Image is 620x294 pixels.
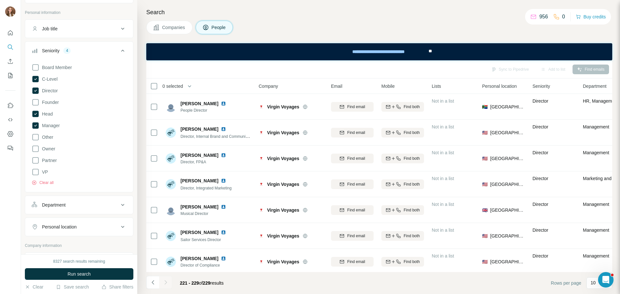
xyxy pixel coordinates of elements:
[259,259,264,264] img: Logo of Virgin Voyages
[331,102,374,112] button: Find email
[39,87,58,94] span: Director
[331,179,374,189] button: Find email
[482,207,488,213] span: 🇬🇧
[39,111,53,117] span: Head
[381,154,424,163] button: Find both
[404,181,420,187] span: Find both
[5,142,15,154] button: Feedback
[432,228,454,233] span: Not in a list
[221,178,226,183] img: LinkedIn logo
[181,229,218,236] span: [PERSON_NAME]
[347,156,365,161] span: Find email
[181,186,232,190] span: Director, Integrated Marketing
[267,155,299,162] span: Virgin Voyages
[490,181,525,188] span: [GEOGRAPHIC_DATA]
[25,268,133,280] button: Run search
[221,153,226,158] img: LinkedIn logo
[331,128,374,137] button: Find email
[532,176,548,181] span: Director
[181,262,229,268] span: Director of Compliance
[583,98,618,104] span: HR, Management
[490,104,525,110] span: [GEOGRAPHIC_DATA]
[166,179,176,189] img: Avatar
[347,130,365,136] span: Find email
[331,205,374,215] button: Find email
[267,259,299,265] span: Virgin Voyages
[432,202,454,207] span: Not in a list
[181,177,218,184] span: [PERSON_NAME]
[181,238,221,242] span: Sailor Services Director
[331,154,374,163] button: Find email
[67,271,91,277] span: Run search
[42,224,77,230] div: Personal location
[180,280,199,286] span: 221 - 229
[39,76,57,82] span: C-Level
[576,12,606,21] button: Buy credits
[583,83,606,89] span: Department
[212,24,226,31] span: People
[532,150,548,155] span: Director
[5,114,15,126] button: Use Surfe API
[490,207,525,213] span: [GEOGRAPHIC_DATA]
[381,205,424,215] button: Find both
[347,259,365,265] span: Find email
[146,276,159,289] button: Navigate to previous page
[490,233,525,239] span: [GEOGRAPHIC_DATA]
[181,159,229,165] span: Director, FP&A
[583,228,609,233] span: Management
[181,211,229,217] span: Musical Director
[381,102,424,112] button: Find both
[267,104,299,110] span: Virgin Voyages
[221,204,226,209] img: LinkedIn logo
[583,124,609,129] span: Management
[381,179,424,189] button: Find both
[199,280,203,286] span: of
[482,155,488,162] span: 🇺🇸
[5,100,15,111] button: Use Surfe on LinkedIn
[63,48,71,54] div: 4
[381,128,424,137] button: Find both
[532,124,548,129] span: Director
[432,124,454,129] span: Not in a list
[181,100,218,107] span: [PERSON_NAME]
[259,208,264,213] img: Logo of Virgin Voyages
[259,83,278,89] span: Company
[25,21,133,36] button: Job title
[166,102,176,112] img: Avatar
[267,207,299,213] span: Virgin Voyages
[551,280,581,286] span: Rows per page
[583,150,609,155] span: Management
[482,233,488,239] span: 🇺🇸
[221,127,226,132] img: LinkedIn logo
[221,256,226,261] img: LinkedIn logo
[25,284,43,290] button: Clear
[259,233,264,238] img: Logo of Virgin Voyages
[180,280,223,286] span: results
[221,230,226,235] img: LinkedIn logo
[39,146,55,152] span: Owner
[482,104,488,110] span: 🇿🇦
[42,202,66,208] div: Department
[404,156,420,161] span: Find both
[539,13,548,21] p: 956
[381,231,424,241] button: Find both
[39,134,53,140] span: Other
[146,8,612,17] h4: Search
[42,47,59,54] div: Seniority
[482,181,488,188] span: 🇺🇸
[181,255,218,262] span: [PERSON_NAME]
[482,129,488,136] span: 🇺🇸
[381,257,424,267] button: Find both
[5,6,15,17] img: Avatar
[583,202,609,207] span: Management
[181,134,258,139] span: Director, Internal Brand and Communications
[39,122,60,129] span: Manager
[259,156,264,161] img: Logo of Virgin Voyages
[166,231,176,241] img: Avatar
[562,13,565,21] p: 0
[5,27,15,39] button: Quick start
[181,152,218,158] span: [PERSON_NAME]
[532,202,548,207] span: Director
[146,43,612,60] iframe: Banner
